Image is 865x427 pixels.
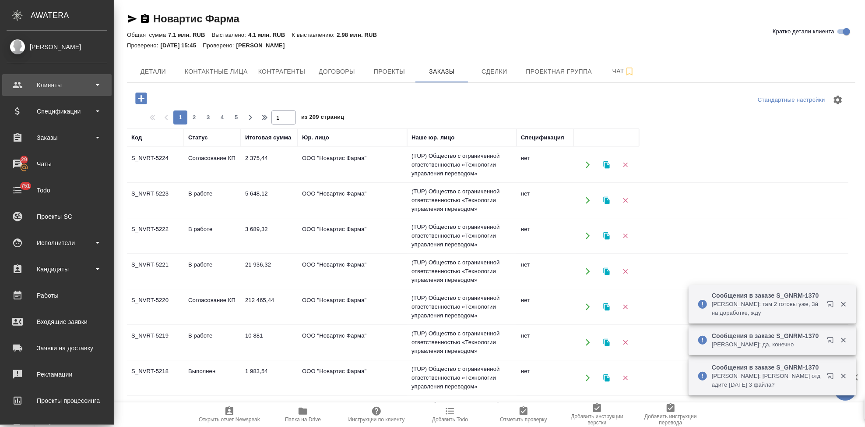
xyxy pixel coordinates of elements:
[215,113,229,122] span: 4
[258,66,306,77] span: Контрагенты
[598,334,615,352] button: Клонировать
[340,402,413,427] button: Инструкции по клиенту
[407,183,517,218] td: (TUP) Общество с ограниченной ответственностью «Технологии управления переводом»
[16,181,35,190] span: 751
[201,113,215,122] span: 3
[187,110,201,125] button: 2
[348,416,405,423] span: Инструкции по клиенту
[2,206,112,228] a: Проекты SC
[407,254,517,289] td: (TUP) Общество с ограниченной ответственностью «Технологии управления переводом»
[579,227,597,245] button: Открыть
[500,416,547,423] span: Отметить проверку
[773,27,834,36] span: Кратко детали клиента
[31,7,114,24] div: AWATERA
[298,256,407,287] td: ООО "Новартис Фарма"
[616,369,634,387] button: Удалить
[407,289,517,324] td: (TUP) Общество с ограниченной ответственностью «Технологии управления переводом»
[127,363,184,393] td: S_NVRT-5218
[639,413,702,426] span: Добавить инструкции перевода
[127,14,137,24] button: Скопировать ссылку для ЯМессенджера
[579,192,597,210] button: Открыть
[2,390,112,412] a: Проекты процессинга
[241,292,298,322] td: 212 465,44
[266,402,340,427] button: Папка на Drive
[7,210,107,223] div: Проекты SC
[236,42,292,49] p: [PERSON_NAME]
[201,110,215,125] button: 3
[712,372,821,389] p: [PERSON_NAME]: [PERSON_NAME] отдадите [DATE] 3 файла?
[634,402,707,427] button: Добавить инструкции перевода
[168,32,211,38] p: 7.1 млн. RUB
[241,256,298,287] td: 21 936,32
[822,295,843,317] button: Открыть в новой вкладке
[598,192,615,210] button: Клонировать
[432,416,468,423] span: Добавить Todo
[7,315,107,328] div: Входящие заявки
[212,32,248,38] p: Выставлено:
[337,32,383,38] p: 2.98 млн. RUB
[7,342,107,355] div: Заявки на доставку
[131,133,142,142] div: Код
[2,179,112,201] a: 751Todo
[184,221,241,251] td: В работе
[411,133,455,142] div: Наше юр. лицо
[579,263,597,281] button: Открыть
[241,363,298,393] td: 1 983,54
[127,42,161,49] p: Проверено:
[127,221,184,251] td: S_NVRT-5222
[316,66,358,77] span: Договоры
[185,66,248,77] span: Контактные лица
[298,149,407,180] td: ООО "Новартис Фарма"
[2,311,112,333] a: Входящие заявки
[517,221,573,251] td: нет
[834,300,852,308] button: Закрыть
[298,363,407,393] td: ООО "Новартис Фарма"
[407,360,517,395] td: (TUP) Общество с ограниченной ответственностью «Технологии управления переводом»
[579,156,597,174] button: Открыть
[827,89,848,110] span: Настроить таблицу
[193,402,266,427] button: Открыть отчет Newspeak
[602,66,644,77] span: Чат
[407,218,517,253] td: (TUP) Общество с ограниченной ответственностью «Технологии управления переводом»
[241,221,298,251] td: 3 689,32
[624,66,635,77] svg: Подписаться
[245,133,291,142] div: Итоговая сумма
[407,147,517,182] td: (TUP) Общество с ограниченной ответственностью «Технологии управления переводом»
[2,337,112,359] a: Заявки на доставку
[487,402,560,427] button: Отметить проверку
[421,66,463,77] span: Заказы
[756,93,827,107] div: split button
[712,331,821,340] p: Сообщения в заказе S_GNRM-1370
[616,192,634,210] button: Удалить
[298,292,407,322] td: ООО "Новартис Фарма"
[712,300,821,317] p: [PERSON_NAME]: там 2 готовы уже, 3й на доработке, жду
[598,263,615,281] button: Клонировать
[184,149,241,180] td: Согласование КП
[184,292,241,322] td: Согласование КП
[712,340,821,349] p: [PERSON_NAME]: да, конечно
[712,363,821,372] p: Сообщения в заказе S_GNRM-1370
[598,369,615,387] button: Клонировать
[7,157,107,171] div: Чаты
[579,369,597,387] button: Открыть
[140,14,150,24] button: Скопировать ссылку
[285,416,321,423] span: Папка на Drive
[132,66,174,77] span: Детали
[517,185,573,216] td: нет
[127,149,184,180] td: S_NVRT-5224
[616,263,634,281] button: Удалить
[187,113,201,122] span: 2
[598,156,615,174] button: Клонировать
[517,149,573,180] td: нет
[566,413,629,426] span: Добавить инструкции верстки
[368,66,410,77] span: Проекты
[241,185,298,216] td: 5 648,12
[16,155,32,164] span: 29
[407,325,517,360] td: (TUP) Общество с ограниченной ответственностью «Технологии управления переводом»
[7,105,107,118] div: Спецификации
[127,32,168,38] p: Общая сумма
[229,110,243,125] button: 5
[248,32,292,38] p: 4.1 млн. RUB
[7,78,107,92] div: Клиенты
[161,42,203,49] p: [DATE] 15:45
